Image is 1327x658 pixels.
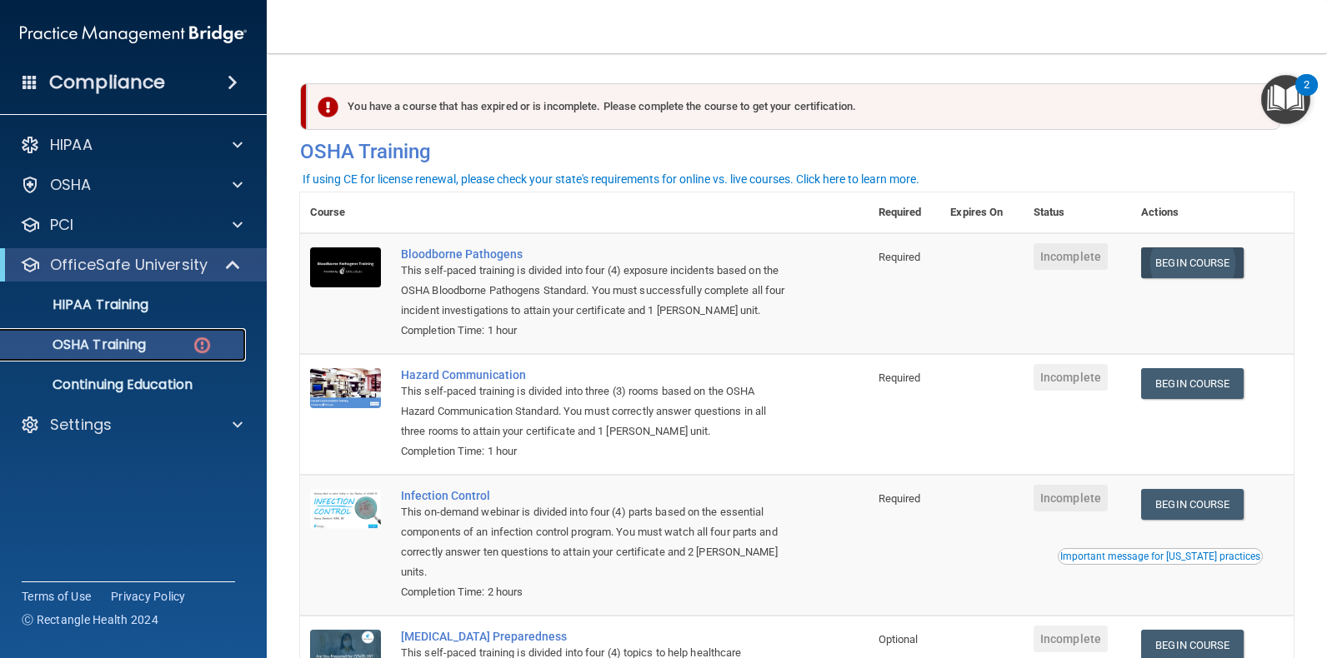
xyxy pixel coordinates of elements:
span: Required [879,251,921,263]
img: exclamation-circle-solid-danger.72ef9ffc.png [318,97,338,117]
a: HIPAA [20,135,243,155]
div: You have a course that has expired or is incomplete. Please complete the course to get your certi... [307,83,1280,130]
span: Incomplete [1034,243,1108,270]
a: Begin Course [1141,368,1243,399]
div: 2 [1304,85,1309,107]
img: PMB logo [20,17,247,51]
p: HIPAA [50,135,93,155]
th: Actions [1131,192,1294,233]
p: HIPAA Training [11,297,148,313]
div: If using CE for license renewal, please check your state's requirements for online vs. live cours... [303,173,919,185]
a: Hazard Communication [401,368,785,381]
a: PCI [20,215,243,235]
div: Important message for [US_STATE] practices [1060,551,1260,561]
span: Incomplete [1034,364,1108,391]
a: [MEDICAL_DATA] Preparedness [401,630,785,643]
a: Begin Course [1141,247,1243,278]
a: Terms of Use [22,588,91,605]
p: OSHA [50,175,92,195]
div: Completion Time: 1 hour [401,321,785,341]
span: Required [879,371,921,384]
p: OSHA Training [11,336,146,353]
div: Completion Time: 2 hours [401,582,785,602]
p: Continuing Education [11,376,238,393]
a: OSHA [20,175,243,195]
p: PCI [50,215,73,235]
button: Open Resource Center, 2 new notifications [1261,75,1310,124]
th: Expires On [940,192,1024,233]
div: This on-demand webinar is divided into four (4) parts based on the essential components of an inf... [401,502,785,582]
span: Incomplete [1034,485,1108,511]
p: Settings [50,415,112,435]
button: Read this if you are a dental practitioner in the state of CA [1058,548,1263,565]
div: This self-paced training is divided into four (4) exposure incidents based on the OSHA Bloodborne... [401,261,785,321]
a: Settings [20,415,243,435]
img: danger-circle.6113f641.png [192,335,213,356]
span: Ⓒ Rectangle Health 2024 [22,611,158,628]
div: Completion Time: 1 hour [401,441,785,461]
p: OfficeSafe University [50,255,208,275]
a: OfficeSafe University [20,255,242,275]
span: Incomplete [1034,626,1108,652]
span: Required [879,492,921,505]
a: Begin Course [1141,489,1243,520]
a: Infection Control [401,489,785,502]
a: Privacy Policy [111,588,186,605]
th: Status [1024,192,1131,233]
h4: Compliance [49,71,165,94]
button: If using CE for license renewal, please check your state's requirements for online vs. live cours... [300,171,922,187]
th: Course [300,192,391,233]
a: Bloodborne Pathogens [401,247,785,261]
div: This self-paced training is divided into three (3) rooms based on the OSHA Hazard Communication S... [401,381,785,441]
th: Required [869,192,941,233]
h4: OSHA Training [300,140,1294,163]
span: Optional [879,633,919,646]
